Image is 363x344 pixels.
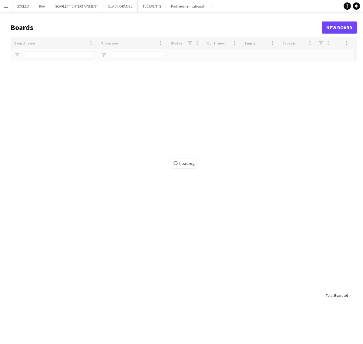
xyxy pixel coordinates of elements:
[346,293,348,298] span: 0
[326,290,348,301] div: :
[50,0,103,12] button: SCARLETT ENTERTAINMENT
[166,0,209,12] button: Proline Interntational
[11,23,322,32] h1: Boards
[103,0,138,12] button: BLACK ORANGE
[34,0,50,12] button: RAA
[326,293,345,298] span: Total Boards
[138,0,166,12] button: TEC EVENTS
[322,21,357,34] a: New Board
[171,159,197,168] span: Loading
[12,0,34,12] button: 2XCEED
